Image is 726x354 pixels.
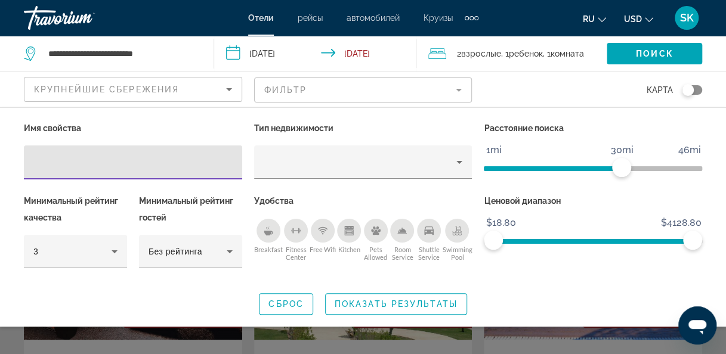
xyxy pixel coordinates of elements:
[636,49,674,58] span: Поиск
[259,293,313,315] button: Сброс
[18,120,708,281] div: Hotel Filters
[484,231,503,250] span: ngx-slider
[283,218,310,262] button: Fitness Center
[678,306,716,344] iframe: Кнопка запуска окна обмена сообщениями
[389,246,416,261] span: Room Service
[508,49,542,58] span: Ребенок
[389,218,416,262] button: Room Service
[457,45,501,62] span: 2
[264,155,463,169] mat-select: Property type
[254,246,283,253] span: Breakfast
[309,218,336,262] button: Free Wifi
[254,120,472,136] p: Тип недвижимости
[335,299,458,309] span: Показать результаты
[647,82,673,98] span: карта
[24,192,127,226] p: Минимальный рейтинг качества
[416,246,443,261] span: Shuttle Service
[659,214,703,232] span: $4128.80
[416,218,443,262] button: Shuttle Service
[442,218,472,262] button: Swimming Pool
[24,2,143,33] a: Travorium
[347,13,400,23] a: автомобилей
[283,246,310,261] span: Fitness Center
[465,8,478,27] button: Extra navigation items
[416,36,607,72] button: Travelers: 2 adults, 1 child
[33,247,38,256] span: 3
[680,12,694,24] span: SK
[484,166,702,169] ngx-slider: ngx-slider
[248,13,274,23] a: Отели
[484,120,702,136] p: Расстояние поиска
[612,158,631,177] span: ngx-slider
[501,45,542,62] span: , 1
[34,85,179,94] span: Крупнейшие сбережения
[484,214,517,232] span: $18.80
[424,13,453,23] a: Круизы
[362,218,389,262] button: Pets Allowed
[442,246,472,261] span: Swimming Pool
[676,141,702,159] span: 46mi
[542,45,583,62] span: , 1
[484,239,702,241] ngx-slider: ngx-slider
[310,246,336,253] span: Free Wifi
[362,246,389,261] span: Pets Allowed
[139,192,242,226] p: Минимальный рейтинг гостей
[254,192,472,209] p: Удобства
[583,14,595,24] span: ru
[484,141,503,159] span: 1mi
[461,49,501,58] span: Взрослые
[24,120,242,136] p: Имя свойства
[254,77,472,103] button: Filter
[550,49,583,58] span: Комната
[607,43,702,64] button: Поиск
[583,10,606,27] button: Change language
[34,82,232,97] mat-select: Sort by
[671,5,702,30] button: User Menu
[608,141,635,159] span: 30mi
[338,246,360,253] span: Kitchen
[624,14,642,24] span: USD
[325,293,467,315] button: Показать результаты
[214,36,416,72] button: Check-in date: Oct 27, 2025 Check-out date: Nov 1, 2025
[298,13,323,23] a: рейсы
[268,299,304,309] span: Сброс
[683,231,702,250] span: ngx-slider-max
[624,10,653,27] button: Change currency
[484,192,702,209] p: Ценовой диапазон
[149,247,202,256] span: Без рейтинга
[673,85,702,95] button: Toggle map
[254,218,283,262] button: Breakfast
[336,218,363,262] button: Kitchen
